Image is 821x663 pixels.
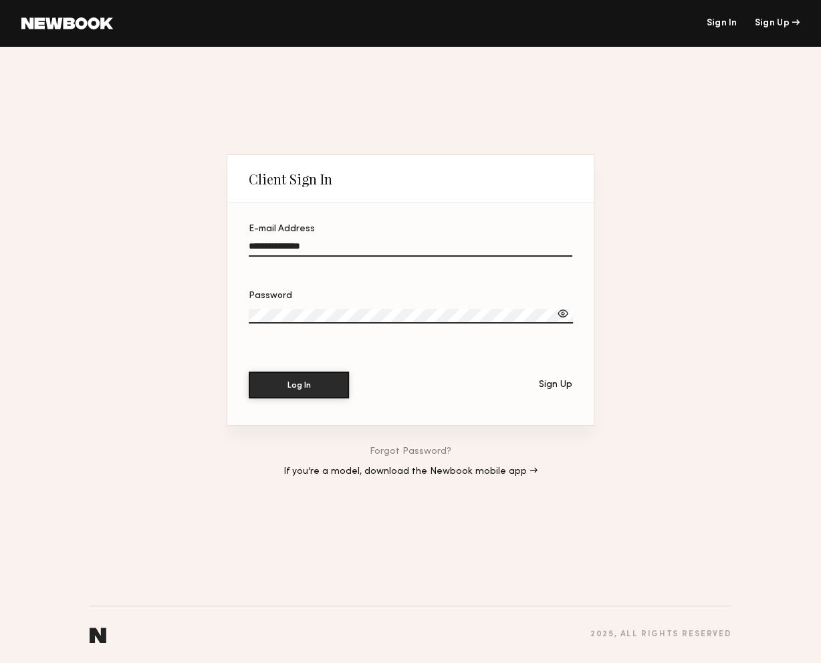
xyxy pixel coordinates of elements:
button: Log In [249,372,349,398]
div: Sign Up [755,19,800,28]
input: Password [249,309,573,323]
div: Password [249,291,572,301]
input: E-mail Address [249,241,572,257]
div: Client Sign In [249,171,332,187]
a: Forgot Password? [370,447,451,456]
div: E-mail Address [249,225,572,234]
a: If you’re a model, download the Newbook mobile app → [283,467,538,477]
a: Sign In [706,19,737,28]
div: 2025 , all rights reserved [590,630,731,639]
div: Sign Up [539,380,572,390]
